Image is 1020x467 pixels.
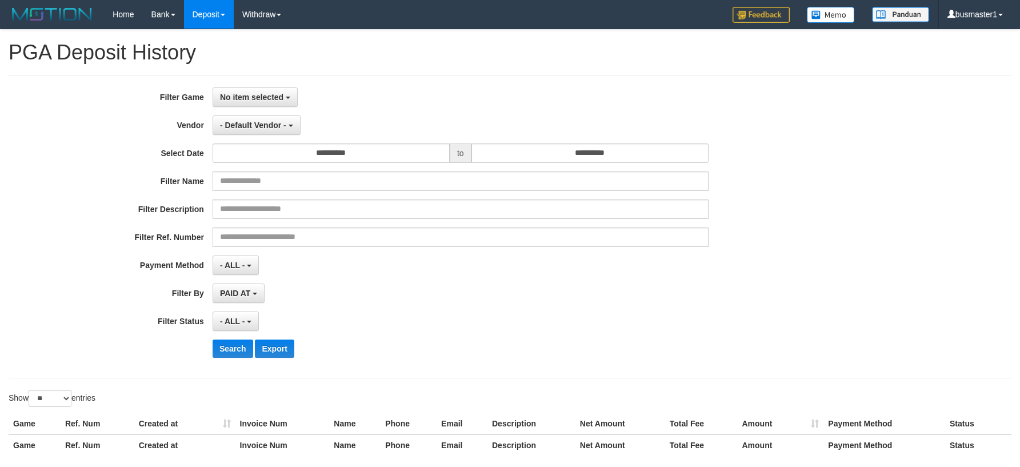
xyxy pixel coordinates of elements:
img: Button%20Memo.svg [807,7,855,23]
button: - ALL - [213,256,259,275]
th: Name [329,434,381,456]
button: Search [213,340,253,358]
th: Total Fee [665,434,738,456]
span: - ALL - [220,261,245,270]
span: No item selected [220,93,283,102]
th: Game [9,413,61,434]
img: MOTION_logo.png [9,6,95,23]
button: - ALL - [213,312,259,331]
th: Ref. Num [61,413,134,434]
label: Show entries [9,390,95,407]
th: Description [487,413,575,434]
th: Phone [381,434,437,456]
th: Status [945,434,1011,456]
th: Email [437,413,487,434]
span: to [450,143,471,163]
th: Total Fee [665,413,738,434]
th: Ref. Num [61,434,134,456]
th: Invoice Num [235,413,330,434]
img: panduan.png [872,7,929,22]
th: Invoice Num [235,434,330,456]
th: Description [487,434,575,456]
h1: PGA Deposit History [9,41,1011,64]
th: Net Amount [575,434,665,456]
button: No item selected [213,87,298,107]
th: Game [9,434,61,456]
span: - ALL - [220,317,245,326]
button: - Default Vendor - [213,115,301,135]
th: Name [329,413,381,434]
span: - Default Vendor - [220,121,286,130]
button: Export [255,340,294,358]
select: Showentries [29,390,71,407]
th: Created at [134,434,235,456]
th: Status [945,413,1011,434]
th: Payment Method [823,413,945,434]
span: PAID AT [220,289,250,298]
th: Created at [134,413,235,434]
button: PAID AT [213,284,265,303]
th: Phone [381,413,437,434]
th: Amount [737,413,823,434]
th: Amount [737,434,823,456]
th: Net Amount [575,413,665,434]
img: Feedback.jpg [733,7,790,23]
th: Payment Method [823,434,945,456]
th: Email [437,434,487,456]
